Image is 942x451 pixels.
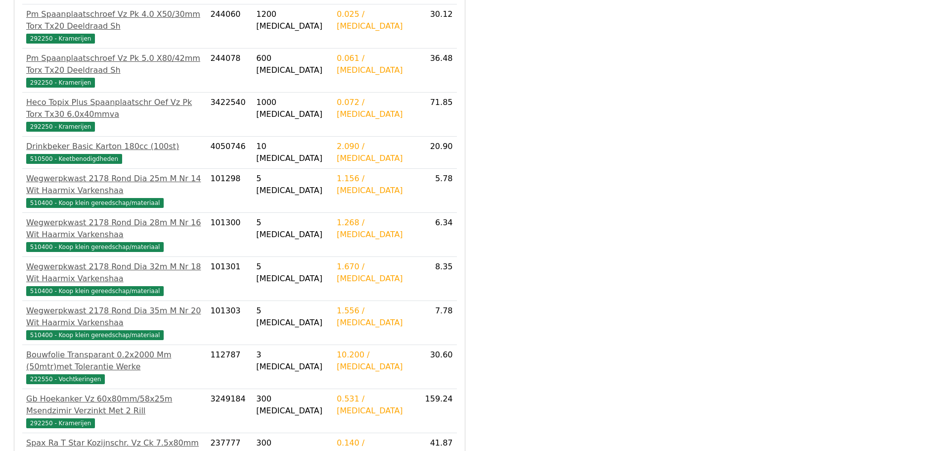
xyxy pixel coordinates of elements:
[206,301,252,345] td: 101303
[256,261,329,285] div: 5 [MEDICAL_DATA]
[206,137,252,169] td: 4050746
[26,349,202,373] div: Bouwfolie Transparant 0.2x2000 Mm (50mtr)met Tolerantie Werke
[26,198,164,208] span: 510400 - Koop klein gereedschap/materiaal
[26,34,95,44] span: 292250 - Kramerijen
[337,141,413,164] div: 2.090 / [MEDICAL_DATA]
[417,93,457,137] td: 71.85
[417,49,457,93] td: 36.48
[26,374,105,384] span: 222550 - Vochtkeringen
[417,345,457,389] td: 30.60
[256,173,329,197] div: 5 [MEDICAL_DATA]
[26,141,202,164] a: Drinkbeker Basic Karton 180cc (100st)510500 - Keetbenodigdheden
[417,389,457,433] td: 159.24
[256,217,329,241] div: 5 [MEDICAL_DATA]
[26,8,202,44] a: Pm Spaanplaatschroef Vz Pk 4.0 X50/30mm Torx Tx20 Deeldraad Sh292250 - Kramerijen
[417,257,457,301] td: 8.35
[256,52,329,76] div: 600 [MEDICAL_DATA]
[26,242,164,252] span: 510400 - Koop klein gereedschap/materiaal
[337,97,413,120] div: 0.072 / [MEDICAL_DATA]
[26,78,95,88] span: 292250 - Kramerijen
[26,418,95,428] span: 292250 - Kramerijen
[26,173,202,197] div: Wegwerpkwast 2178 Rond Dia 25m M Nr 14 Wit Haarmix Varkenshaa
[337,261,413,285] div: 1.670 / [MEDICAL_DATA]
[26,305,202,341] a: Wegwerpkwast 2178 Rond Dia 35m M Nr 20 Wit Haarmix Varkenshaa510400 - Koop klein gereedschap/mate...
[206,389,252,433] td: 3249184
[26,8,202,32] div: Pm Spaanplaatschroef Vz Pk 4.0 X50/30mm Torx Tx20 Deeldraad Sh
[206,345,252,389] td: 112787
[206,4,252,49] td: 244060
[337,8,413,32] div: 0.025 / [MEDICAL_DATA]
[26,393,202,417] div: Gb Hoekanker Vz 60x80mm/58x25m Msendzimir Verzinkt Met 2 Rill
[337,173,413,197] div: 1.156 / [MEDICAL_DATA]
[256,8,329,32] div: 1200 [MEDICAL_DATA]
[26,217,202,252] a: Wegwerpkwast 2178 Rond Dia 28m M Nr 16 Wit Haarmix Varkenshaa510400 - Koop klein gereedschap/mate...
[337,217,413,241] div: 1.268 / [MEDICAL_DATA]
[26,52,202,88] a: Pm Spaanplaatschroef Vz Pk 5.0 X80/42mm Torx Tx20 Deeldraad Sh292250 - Kramerijen
[417,169,457,213] td: 5.78
[26,122,95,132] span: 292250 - Kramerijen
[206,169,252,213] td: 101298
[417,213,457,257] td: 6.34
[26,261,202,285] div: Wegwerpkwast 2178 Rond Dia 32m M Nr 18 Wit Haarmix Varkenshaa
[26,305,202,329] div: Wegwerpkwast 2178 Rond Dia 35m M Nr 20 Wit Haarmix Varkenshaa
[26,141,202,152] div: Drinkbeker Basic Karton 180cc (100st)
[26,330,164,340] span: 510400 - Koop klein gereedschap/materiaal
[26,52,202,76] div: Pm Spaanplaatschroef Vz Pk 5.0 X80/42mm Torx Tx20 Deeldraad Sh
[26,217,202,241] div: Wegwerpkwast 2178 Rond Dia 28m M Nr 16 Wit Haarmix Varkenshaa
[417,137,457,169] td: 20.90
[206,93,252,137] td: 3422540
[337,393,413,417] div: 0.531 / [MEDICAL_DATA]
[206,49,252,93] td: 244078
[256,97,329,120] div: 1000 [MEDICAL_DATA]
[26,349,202,385] a: Bouwfolie Transparant 0.2x2000 Mm (50mtr)met Tolerantie Werke222550 - Vochtkeringen
[337,52,413,76] div: 0.061 / [MEDICAL_DATA]
[26,286,164,296] span: 510400 - Koop klein gereedschap/materiaal
[417,4,457,49] td: 30.12
[206,257,252,301] td: 101301
[337,305,413,329] div: 1.556 / [MEDICAL_DATA]
[26,261,202,297] a: Wegwerpkwast 2178 Rond Dia 32m M Nr 18 Wit Haarmix Varkenshaa510400 - Koop klein gereedschap/mate...
[256,393,329,417] div: 300 [MEDICAL_DATA]
[26,97,202,132] a: Heco Topix Plus Spaanplaatschr Oef Vz Pk Torx Tx30 6.0x40mmva292250 - Kramerijen
[26,154,122,164] span: 510500 - Keetbenodigdheden
[256,349,329,373] div: 3 [MEDICAL_DATA]
[206,213,252,257] td: 101300
[26,97,202,120] div: Heco Topix Plus Spaanplaatschr Oef Vz Pk Torx Tx30 6.0x40mmva
[417,301,457,345] td: 7.78
[256,141,329,164] div: 10 [MEDICAL_DATA]
[256,305,329,329] div: 5 [MEDICAL_DATA]
[337,349,413,373] div: 10.200 / [MEDICAL_DATA]
[26,173,202,208] a: Wegwerpkwast 2178 Rond Dia 25m M Nr 14 Wit Haarmix Varkenshaa510400 - Koop klein gereedschap/mate...
[26,393,202,429] a: Gb Hoekanker Vz 60x80mm/58x25m Msendzimir Verzinkt Met 2 Rill292250 - Kramerijen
